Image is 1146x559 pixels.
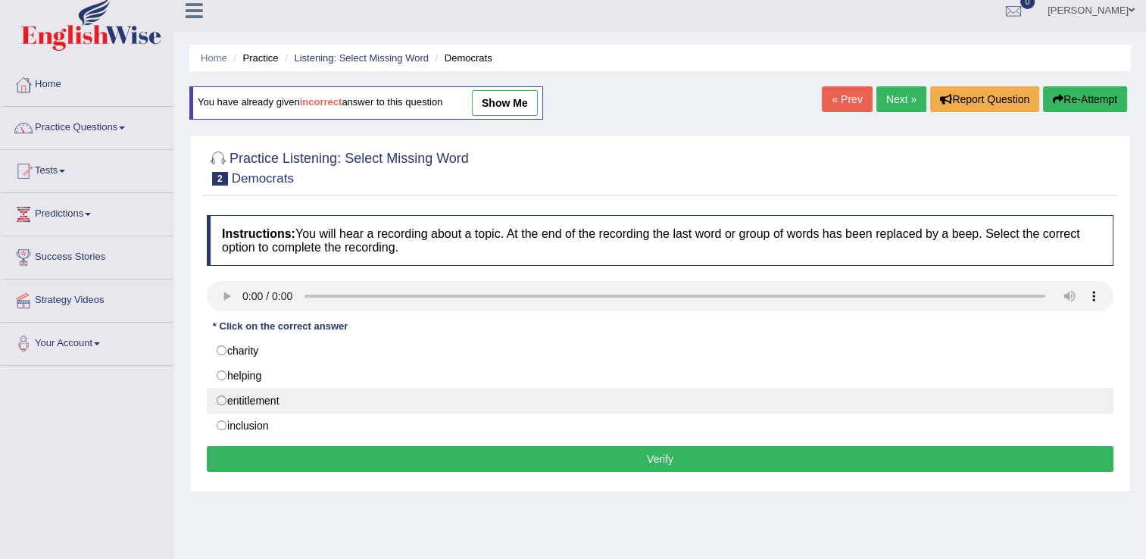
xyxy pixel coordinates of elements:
[207,446,1113,472] button: Verify
[222,227,295,240] b: Instructions:
[822,86,872,112] a: « Prev
[1,193,173,231] a: Predictions
[300,97,342,108] b: incorrect
[1,64,173,101] a: Home
[201,52,227,64] a: Home
[207,215,1113,266] h4: You will hear a recording about a topic. At the end of the recording the last word or group of wo...
[207,388,1113,414] label: entitlement
[230,51,278,65] li: Practice
[189,86,543,120] div: You have already given answer to this question
[232,171,294,186] small: Democrats
[1,236,173,274] a: Success Stories
[1,323,173,361] a: Your Account
[1,279,173,317] a: Strategy Videos
[294,52,429,64] a: Listening: Select Missing Word
[207,148,469,186] h2: Practice Listening: Select Missing Word
[212,172,228,186] span: 2
[876,86,926,112] a: Next »
[207,413,1113,439] label: inclusion
[1,107,173,145] a: Practice Questions
[207,338,1113,364] label: charity
[207,363,1113,389] label: helping
[472,90,538,116] a: show me
[930,86,1039,112] button: Report Question
[432,51,492,65] li: Democrats
[1,150,173,188] a: Tests
[1043,86,1127,112] button: Re-Attempt
[207,319,354,333] div: * Click on the correct answer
